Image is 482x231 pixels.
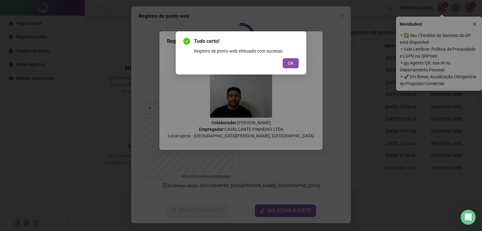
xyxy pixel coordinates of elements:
button: OK [283,58,299,68]
div: Registro de ponto web efetuado com sucesso. [194,48,299,54]
div: Open Intercom Messenger [461,210,476,225]
span: OK [288,60,294,67]
span: Tudo certo! [194,38,299,45]
span: check-circle [183,38,190,45]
